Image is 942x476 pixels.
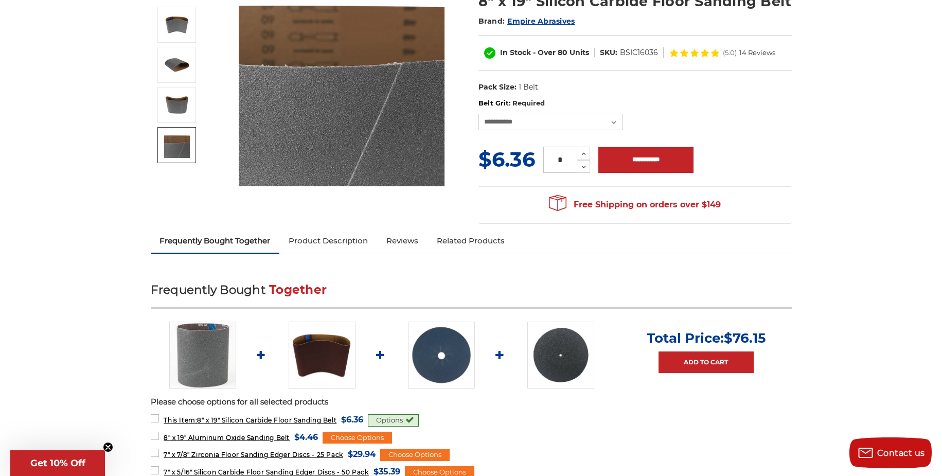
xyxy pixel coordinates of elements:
[164,12,190,38] img: 7-7-8" x 29-1-2 " Silicon Carbide belt for aggressive sanding on concrete and hardwood floors as ...
[380,449,450,461] div: Choose Options
[507,16,575,26] a: Empire Abrasives
[428,230,514,252] a: Related Products
[724,330,766,346] span: $76.15
[169,322,236,389] img: 7-7-8" x 29-1-2 " Silicon Carbide belt for aggressive sanding on concrete and hardwood floors as ...
[549,195,721,215] span: Free Shipping on orders over $149
[512,99,545,107] small: Required
[279,230,377,252] a: Product Description
[533,48,556,57] span: - Over
[368,414,419,427] div: Options
[151,283,265,297] span: Frequently Bought
[500,48,531,57] span: In Stock
[164,92,190,118] img: Silicon Carbide 7-7-8" x 29-1-2 " sanding belt designed for hardwood and concrete floor sanding, ...
[164,416,336,424] span: 8" x 19" Silicon Carbide Floor Sanding Belt
[659,351,754,373] a: Add to Cart
[849,437,932,468] button: Contact us
[164,416,197,424] strong: This Item:
[478,16,505,26] span: Brand:
[620,47,658,58] dd: BSIC16036
[377,230,428,252] a: Reviews
[323,432,392,444] div: Choose Options
[723,49,737,56] span: (5.0)
[570,48,589,57] span: Units
[558,48,567,57] span: 80
[164,132,190,158] img: Silicon Carbide 7-7-8-inch by 29-1-2 -inch belt for floor sanding, compatible with Clarke EZ-7-7-...
[341,413,363,427] span: $6.36
[164,52,190,78] img: 7-7-8" x 29-1-2 " Silicon Carbide belt for floor sanding, compatible with Clarke EZ-7-7-8 sanders...
[348,447,376,461] span: $29.94
[269,283,327,297] span: Together
[10,450,105,476] div: Get 10% OffClose teaser
[151,396,792,408] p: Please choose options for all selected products
[877,448,925,458] span: Contact us
[30,457,85,469] span: Get 10% Off
[478,98,792,109] label: Belt Grit:
[600,47,617,58] dt: SKU:
[151,230,280,252] a: Frequently Bought Together
[164,468,368,476] span: 7" x 5/16" Silicon Carbide Floor Sanding Edger Discs - 50 Pack
[647,330,766,346] p: Total Price:
[103,442,113,452] button: Close teaser
[519,82,538,93] dd: 1 Belt
[478,147,535,172] span: $6.36
[164,434,290,442] span: 8" x 19" Aluminum Oxide Sanding Belt
[478,82,517,93] dt: Pack Size:
[739,49,775,56] span: 14 Reviews
[294,430,318,444] span: $4.46
[164,451,343,459] span: 7" x 7/8" Zirconia Floor Sanding Edger Discs - 25 Pack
